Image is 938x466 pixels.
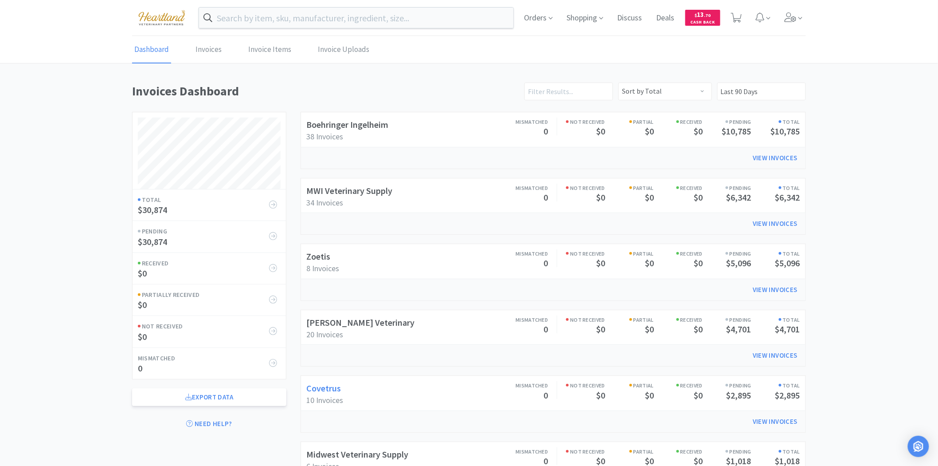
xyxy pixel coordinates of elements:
a: Pending$30,874 [133,221,286,252]
a: Covetrus [306,383,341,394]
span: $ [695,12,697,18]
a: Total$6,342 [751,184,800,203]
a: Total$5,096 [751,249,800,269]
h6: Pending [703,118,751,126]
span: $5,096 [775,257,800,269]
a: Partial$0 [605,249,654,269]
a: Received$0 [654,316,703,335]
a: Received$0 [654,249,703,269]
a: Partial$0 [605,381,654,400]
span: $2,895 [775,390,800,401]
h6: Not Received [566,184,605,192]
h6: Not Received [566,249,605,258]
span: $0 [596,257,605,269]
a: Pending$5,096 [703,249,751,269]
h6: Received [654,447,703,456]
a: MWI Veterinary Supply [306,185,392,196]
span: $0 [596,324,605,335]
h6: Received [654,316,703,324]
a: Not Received$0 [566,249,605,269]
h6: Not Received [566,381,605,390]
img: cad7bdf275c640399d9c6e0c56f98fd2_10.png [132,5,192,30]
span: $0 [596,126,605,137]
a: $13.70Cash Back [685,6,720,30]
h6: Mismatched [499,381,548,390]
span: $0 [645,126,654,137]
h6: Total [751,316,800,324]
h6: Partial [605,381,654,390]
span: $0 [645,192,654,203]
a: Received$0 [133,253,286,284]
h6: Pending [703,184,751,192]
span: 0 [543,257,548,269]
h6: Partial [605,249,654,258]
h6: Total [751,118,800,126]
a: Partial$0 [605,118,654,137]
a: Midwest Veterinary Supply [306,449,408,460]
a: View Invoices [746,149,804,167]
h6: Total [751,184,800,192]
a: View Invoices [746,413,804,430]
span: 0 [543,324,548,335]
h6: Received [654,184,703,192]
input: Search by item, sku, manufacturer, ingredient, size... [199,8,513,28]
span: $0 [694,257,703,269]
span: $0 [138,268,147,279]
h6: Mismatched [499,447,548,456]
a: View Invoices [746,215,804,233]
span: $0 [694,390,703,401]
h6: Mismatched [499,118,548,126]
a: Need Help? [132,415,286,433]
h6: Mismatched [499,316,548,324]
span: $0 [645,390,654,401]
h6: Pending [138,226,273,236]
h6: Partial [605,118,654,126]
h6: Received [654,118,703,126]
span: $0 [694,192,703,203]
a: Boehringer Ingelheim [306,119,388,130]
div: Open Intercom Messenger [908,436,929,457]
span: $5,096 [727,257,751,269]
h6: Not Received [138,321,273,331]
span: $0 [596,192,605,203]
span: $30,874 [138,204,167,215]
h6: Not Received [566,118,605,126]
a: Mismatched0 [499,184,548,203]
a: Pending$2,895 [703,381,751,400]
a: View Invoices [746,281,804,299]
a: [PERSON_NAME] Veterinary [306,317,414,328]
a: Partial$0 [605,316,654,335]
h6: Partially Received [138,290,273,300]
a: Total$2,895 [751,381,800,400]
span: Cash Back [691,20,715,26]
a: Not Received$0 [566,381,605,400]
span: 0 [543,126,548,137]
span: $0 [645,257,654,269]
span: $0 [645,324,654,335]
a: Zoetis [306,251,330,262]
span: . 70 [704,12,711,18]
a: Dashboard [132,36,171,63]
a: Received$0 [654,184,703,203]
span: $0 [694,324,703,335]
a: Mismatched0 [499,249,548,269]
a: Discuss [614,14,646,22]
h6: Total [751,249,800,258]
a: Mismatched0 [499,381,548,400]
span: $0 [694,126,703,137]
span: 20 Invoices [306,329,343,340]
a: Mismatched0 [499,118,548,137]
span: $4,701 [727,324,751,335]
span: $4,701 [775,324,800,335]
a: Total$30,874 [133,189,286,221]
a: Invoice Items [246,36,293,63]
input: Select date range [717,83,806,100]
h6: Partial [605,184,654,192]
a: Received$0 [654,381,703,400]
a: Pending$4,701 [703,316,751,335]
span: $0 [138,299,147,310]
h6: Mismatched [138,353,273,363]
a: Pending$10,785 [703,118,751,137]
a: Total$10,785 [751,118,800,137]
a: Invoice Uploads [316,36,371,63]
